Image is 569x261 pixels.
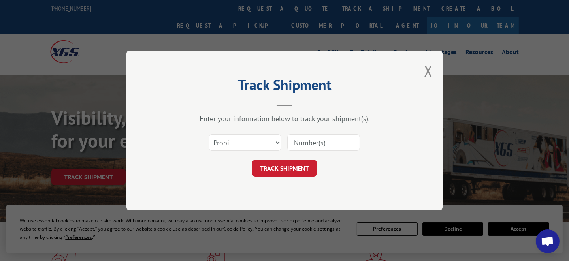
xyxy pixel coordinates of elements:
[536,229,560,253] div: Open chat
[252,160,317,177] button: TRACK SHIPMENT
[166,114,403,123] div: Enter your information below to track your shipment(s).
[166,79,403,94] h2: Track Shipment
[287,134,360,151] input: Number(s)
[424,60,433,81] button: Close modal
